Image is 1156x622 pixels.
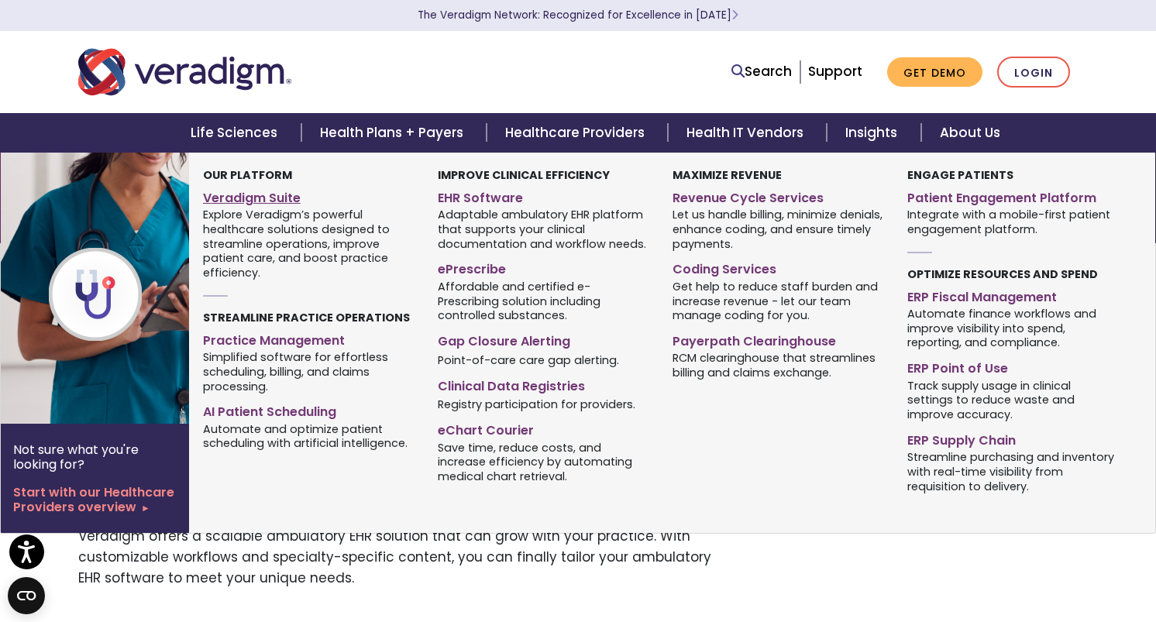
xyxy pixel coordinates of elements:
[203,421,415,451] span: Automate and optimize patient scheduling with artificial intelligence.
[172,113,301,153] a: Life Sciences
[438,397,635,412] span: Registry participation for providers.
[13,442,177,472] p: Not sure what you're looking for?
[731,61,792,82] a: Search
[203,184,415,207] a: Veradigm Suite
[203,327,415,349] a: Practice Management
[438,352,619,367] span: Point-of-care care gap alerting.
[438,278,649,323] span: Affordable and certified e-Prescribing solution including controlled substances.
[673,207,884,252] span: Let us handle billing, minimize denials, enhance coding, and ensure timely payments.
[78,46,291,98] img: Veradigm logo
[438,207,649,252] span: Adaptable ambulatory EHR platform that supports your clinical documentation and workflow needs.
[673,278,884,323] span: Get help to reduce staff burden and increase revenue - let our team manage coding for you.
[13,485,177,514] a: Start with our Healthcare Providers overview
[668,113,827,153] a: Health IT Vendors
[203,398,415,421] a: AI Patient Scheduling
[907,427,1119,449] a: ERP Supply Chain
[203,349,415,394] span: Simplified software for effortless scheduling, billing, and claims processing.
[438,439,649,484] span: Save time, reduce costs, and increase efficiency by automating medical chart retrieval.
[907,266,1098,282] strong: Optimize Resources and Spend
[673,184,884,207] a: Revenue Cycle Services
[887,57,982,88] a: Get Demo
[907,449,1119,494] span: Streamline purchasing and inventory with real-time visibility from requisition to delivery.
[907,305,1119,350] span: Automate finance workflows and improve visibility into spend, reporting, and compliance.
[418,8,738,22] a: The Veradigm Network: Recognized for Excellence in [DATE]Learn More
[673,328,884,350] a: Payerpath Clearinghouse
[808,62,862,81] a: Support
[203,167,292,183] strong: Our Platform
[438,167,610,183] strong: Improve Clinical Efficiency
[907,207,1119,237] span: Integrate with a mobile-first patient engagement platform.
[203,310,410,325] strong: Streamline Practice Operations
[438,417,649,439] a: eChart Courier
[997,57,1070,88] a: Login
[921,113,1019,153] a: About Us
[907,184,1119,207] a: Patient Engagement Platform
[438,328,649,350] a: Gap Closure Alerting
[907,377,1119,422] span: Track supply usage in clinical settings to reduce waste and improve accuracy.
[731,8,738,22] span: Learn More
[827,113,920,153] a: Insights
[673,350,884,380] span: RCM clearinghouse that streamlines billing and claims exchange.
[673,256,884,278] a: Coding Services
[907,284,1119,306] a: ERP Fiscal Management
[438,256,649,278] a: ePrescribe
[487,113,668,153] a: Healthcare Providers
[78,526,711,589] p: Veradigm offers a scalable ambulatory EHR solution that can grow with your practice. With customi...
[1,153,250,424] img: Healthcare Provider
[907,355,1119,377] a: ERP Point of Use
[203,207,415,280] span: Explore Veradigm’s powerful healthcare solutions designed to streamline operations, improve patie...
[673,167,782,183] strong: Maximize Revenue
[907,167,1013,183] strong: Engage Patients
[8,577,45,614] button: Open CMP widget
[438,184,649,207] a: EHR Software
[301,113,487,153] a: Health Plans + Payers
[438,373,649,395] a: Clinical Data Registries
